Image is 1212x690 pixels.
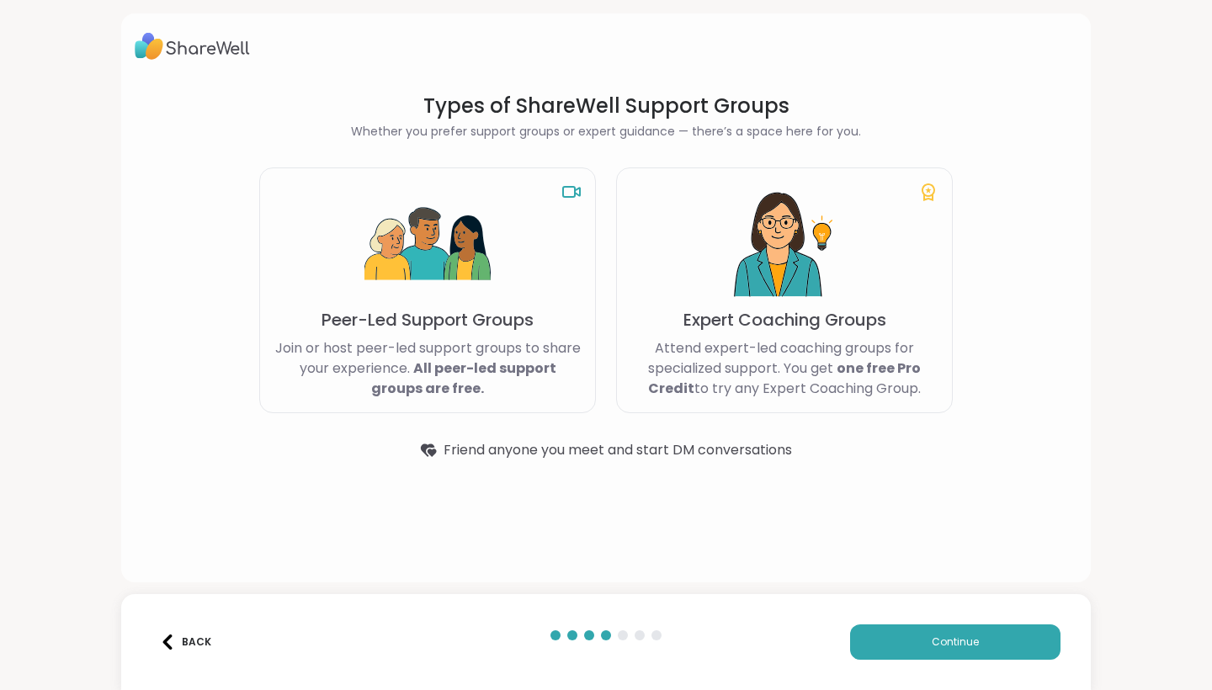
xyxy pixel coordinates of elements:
div: Back [160,634,211,650]
h1: Types of ShareWell Support Groups [259,93,953,119]
button: Continue [850,624,1060,660]
img: ShareWell Logo [135,27,250,66]
b: All peer-led support groups are free. [371,358,556,398]
b: one free Pro Credit [648,358,921,398]
h2: Whether you prefer support groups or expert guidance — there’s a space here for you. [259,123,953,141]
p: Attend expert-led coaching groups for specialized support. You get to try any Expert Coaching Group. [630,338,938,399]
img: Expert Coaching Groups [721,182,848,308]
p: Expert Coaching Groups [683,308,886,332]
span: Continue [932,634,979,650]
img: Peer-Led Support Groups [364,182,491,308]
p: Join or host peer-led support groups to share your experience. [274,338,582,399]
p: Peer-Led Support Groups [322,308,534,332]
span: Friend anyone you meet and start DM conversations [444,440,792,460]
button: Back [151,624,219,660]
